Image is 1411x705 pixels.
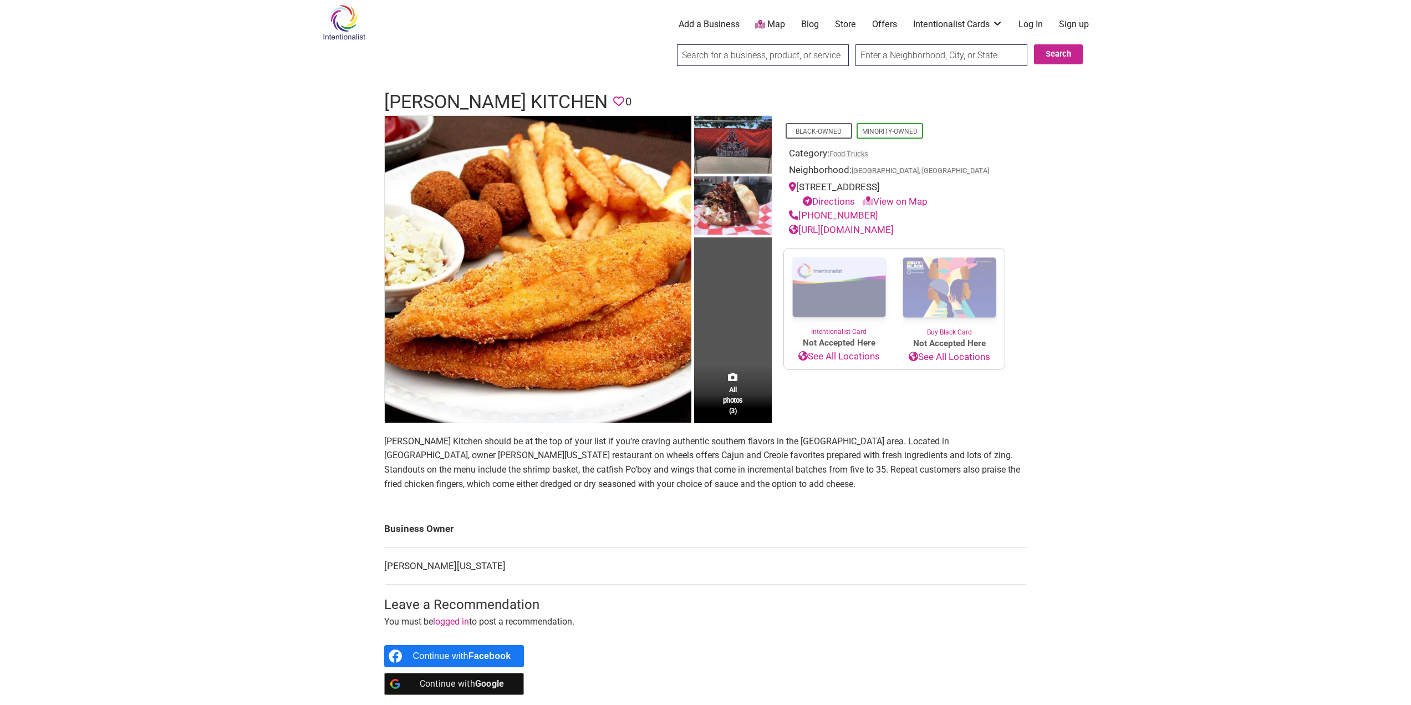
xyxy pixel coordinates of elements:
[679,18,740,31] a: Add a Business
[801,18,819,31] a: Blog
[1059,18,1089,31] a: Sign up
[784,349,894,364] a: See All Locations
[784,337,894,349] span: Not Accepted Here
[835,18,856,31] a: Store
[784,248,894,337] a: Intentionalist Card
[384,434,1027,491] p: [PERSON_NAME] Kitchen should be at the top of your list if you’re craving authentic southern flav...
[318,4,370,40] img: Intentionalist
[384,511,1027,547] td: Business Owner
[755,18,785,31] a: Map
[384,596,1027,615] h3: Leave a Recommendation
[384,615,1027,629] p: You must be to post a recommendation.
[677,44,849,66] input: Search for a business, product, or service
[413,673,511,695] div: Continue with
[872,18,897,31] a: Offers
[855,44,1027,66] input: Enter a Neighborhood, City, or State
[384,673,524,695] a: Continue with <b>Google</b>
[723,384,743,416] span: All photos (3)
[894,248,1005,337] a: Buy Black Card
[468,651,511,661] b: Facebook
[894,350,1005,364] a: See All Locations
[789,163,1000,180] div: Neighborhood:
[789,146,1000,164] div: Category:
[803,196,855,207] a: Directions
[789,224,894,235] a: [URL][DOMAIN_NAME]
[852,168,989,175] span: [GEOGRAPHIC_DATA], [GEOGRAPHIC_DATA]
[1018,18,1043,31] a: Log In
[862,128,918,135] a: Minority-Owned
[894,248,1005,327] img: Buy Black Card
[384,645,524,667] a: Continue with <b>Facebook</b>
[1034,44,1083,64] button: Search
[789,210,878,221] a: [PHONE_NUMBER]
[796,128,842,135] a: Black-Owned
[784,248,894,327] img: Intentionalist Card
[894,337,1005,350] span: Not Accepted Here
[625,93,631,110] span: 0
[913,18,1003,31] a: Intentionalist Cards
[829,150,868,158] a: Food Trucks
[863,196,928,207] a: View on Map
[384,89,608,115] h1: [PERSON_NAME] Kitchen
[789,180,1000,209] div: [STREET_ADDRESS]
[413,645,511,667] div: Continue with
[433,616,469,627] a: logged in
[475,678,505,689] b: Google
[384,547,1027,585] td: [PERSON_NAME][US_STATE]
